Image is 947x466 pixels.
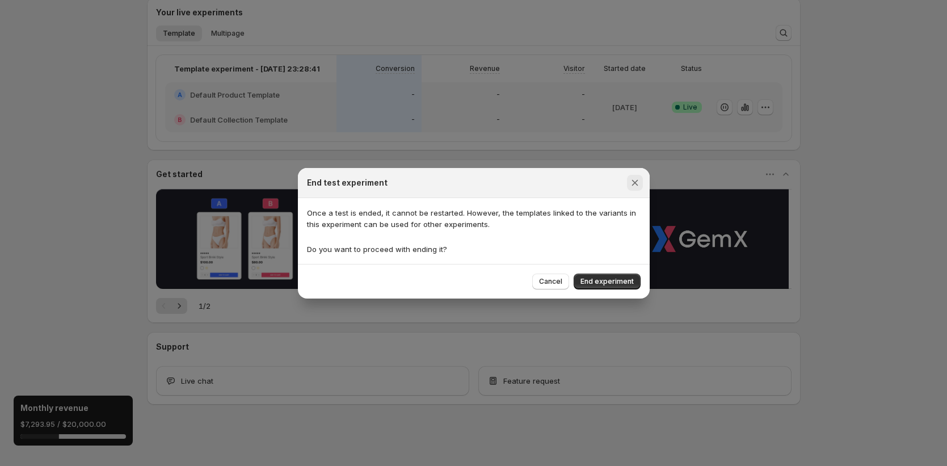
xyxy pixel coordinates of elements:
span: Cancel [539,277,562,286]
h2: End test experiment [307,177,388,188]
button: End experiment [574,274,641,289]
p: Once a test is ended, it cannot be restarted. However, the templates linked to the variants in th... [307,207,641,230]
span: End experiment [580,277,634,286]
button: Close [627,175,643,191]
button: Cancel [532,274,569,289]
p: Do you want to proceed with ending it? [307,244,641,255]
